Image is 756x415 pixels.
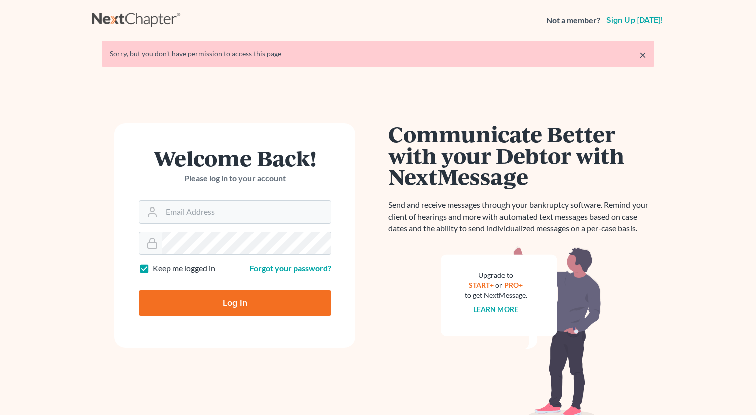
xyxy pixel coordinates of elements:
input: Log In [139,290,331,316]
a: Learn more [474,305,519,314]
a: Forgot your password? [249,263,331,273]
h1: Communicate Better with your Debtor with NextMessage [388,123,654,187]
a: × [639,49,646,61]
a: START+ [469,281,494,289]
p: Please log in to your account [139,173,331,184]
strong: Not a member? [546,15,600,26]
input: Email Address [162,201,331,223]
a: Sign up [DATE]! [604,16,664,24]
div: Upgrade to [465,270,527,280]
h1: Welcome Back! [139,147,331,169]
label: Keep me logged in [153,263,215,274]
p: Send and receive messages through your bankruptcy software. Remind your client of hearings and mo... [388,199,654,234]
span: or [496,281,503,289]
div: to get NextMessage. [465,290,527,300]
a: PRO+ [505,281,523,289]
div: Sorry, but you don't have permission to access this page [110,49,646,59]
